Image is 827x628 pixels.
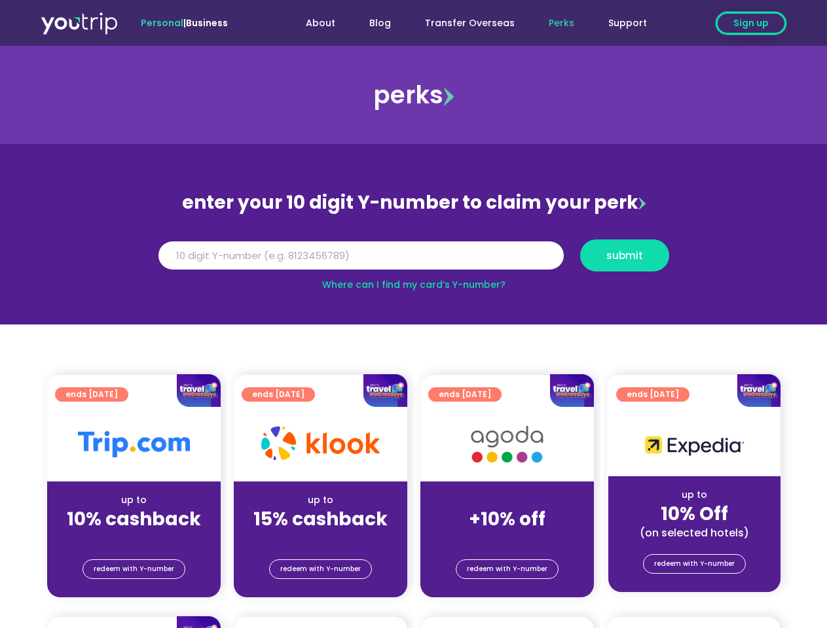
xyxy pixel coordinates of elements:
[495,493,519,506] span: up to
[408,11,532,35] a: Transfer Overseas
[733,16,769,30] span: Sign up
[58,493,210,507] div: up to
[158,239,669,281] form: Y Number
[263,11,664,35] nav: Menu
[67,506,201,532] strong: 10% cashback
[158,241,564,270] input: 10 digit Y-number (e.g. 8123456789)
[244,493,397,507] div: up to
[467,560,547,578] span: redeem with Y-number
[619,526,770,540] div: (on selected hotels)
[244,531,397,545] div: (for stays only)
[322,278,505,291] a: Where can I find my card’s Y-number?
[141,16,183,29] span: Personal
[152,186,676,220] div: enter your 10 digit Y-number to claim your perk
[591,11,664,35] a: Support
[83,559,185,579] a: redeem with Y-number
[469,506,545,532] strong: +10% off
[94,560,174,578] span: redeem with Y-number
[253,506,388,532] strong: 15% cashback
[186,16,228,29] a: Business
[280,560,361,578] span: redeem with Y-number
[619,488,770,502] div: up to
[58,531,210,545] div: (for stays only)
[532,11,591,35] a: Perks
[431,531,583,545] div: (for stays only)
[269,559,372,579] a: redeem with Y-number
[141,16,228,29] span: |
[661,501,728,527] strong: 10% Off
[654,555,735,573] span: redeem with Y-number
[289,11,352,35] a: About
[352,11,408,35] a: Blog
[456,559,559,579] a: redeem with Y-number
[580,239,669,271] button: submit
[716,12,786,35] a: Sign up
[643,554,746,574] a: redeem with Y-number
[606,251,643,260] span: submit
